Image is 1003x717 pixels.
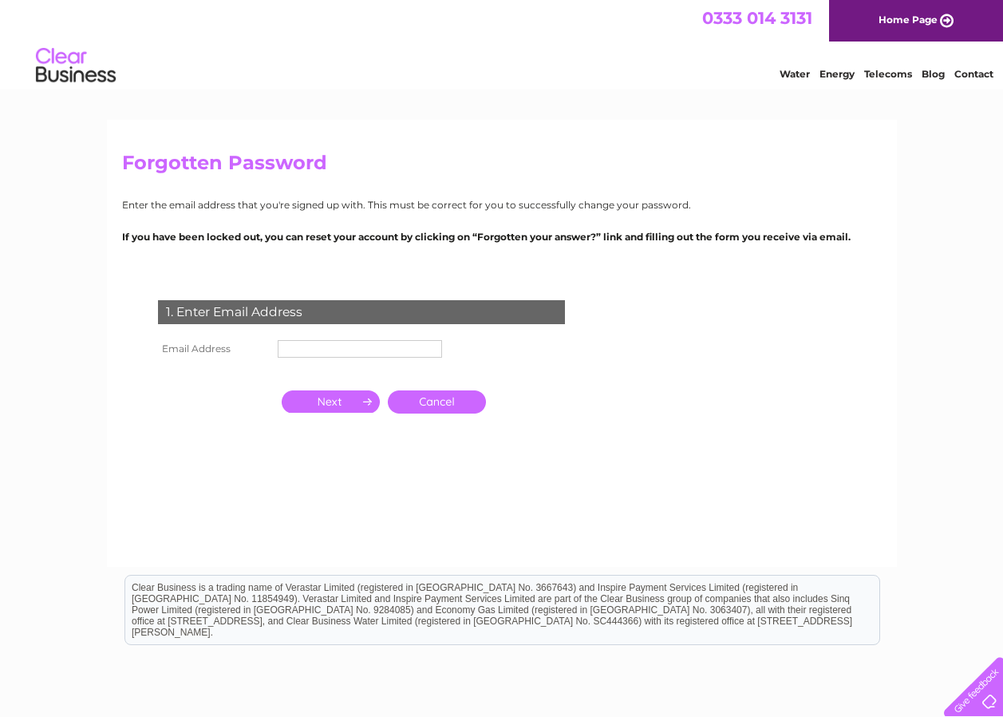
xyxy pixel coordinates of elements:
[780,68,810,80] a: Water
[122,229,882,244] p: If you have been locked out, you can reset your account by clicking on “Forgotten your answer?” l...
[702,8,812,28] a: 0333 014 3131
[954,68,993,80] a: Contact
[122,197,882,212] p: Enter the email address that you're signed up with. This must be correct for you to successfully ...
[122,152,882,182] h2: Forgotten Password
[922,68,945,80] a: Blog
[35,42,116,90] img: logo.png
[388,390,486,414] a: Cancel
[154,336,274,362] th: Email Address
[864,68,912,80] a: Telecoms
[158,300,565,324] div: 1. Enter Email Address
[819,68,855,80] a: Energy
[125,9,879,77] div: Clear Business is a trading name of Verastar Limited (registered in [GEOGRAPHIC_DATA] No. 3667643...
